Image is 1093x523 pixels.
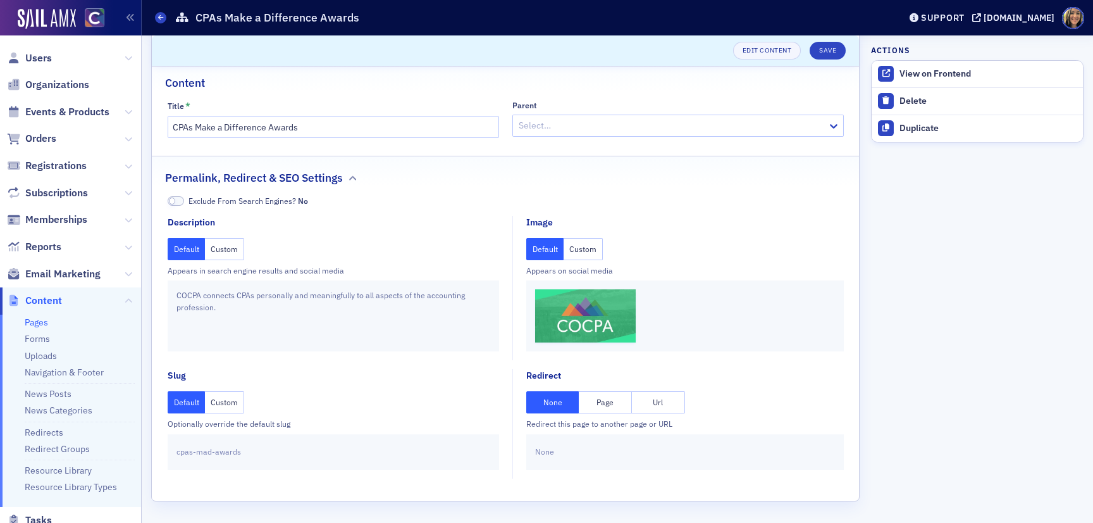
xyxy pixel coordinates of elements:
div: Parent [512,101,537,110]
button: Page [579,391,632,413]
button: Custom [205,238,244,260]
a: Events & Products [7,105,109,119]
img: SailAMX [85,8,104,28]
span: Users [25,51,52,65]
abbr: This field is required [185,101,190,112]
div: COCPA connects CPAs personally and meaningfully to all aspects of the accounting profession. [168,280,499,351]
button: Default [168,391,206,413]
span: Memberships [25,213,87,227]
span: Subscriptions [25,186,88,200]
button: [DOMAIN_NAME] [972,13,1059,22]
div: Title [168,101,184,111]
h2: Content [165,75,205,91]
div: Optionally override the default slug [168,418,499,429]
span: Email Marketing [25,267,101,281]
a: Orders [7,132,56,146]
span: No [298,196,308,206]
div: Appears on social media [526,265,844,276]
div: Delete [899,96,1077,107]
button: Delete [872,88,1083,115]
button: None [526,391,579,413]
a: Redirects [25,427,63,438]
a: Forms [25,333,50,344]
span: cpas-mad-awards [176,446,241,457]
a: Uploads [25,350,57,362]
div: Duplicate [899,123,1077,134]
span: Events & Products [25,105,109,119]
a: Users [7,51,52,65]
a: Organizations [7,78,89,92]
a: View on Frontend [872,61,1083,87]
a: Content [7,294,62,308]
h2: Permalink, Redirect & SEO Settings [165,170,343,186]
a: Pages [25,317,48,328]
a: View Homepage [76,8,104,30]
button: Custom [205,391,244,413]
div: Image [526,216,553,229]
a: Registrations [7,159,87,173]
a: Reports [7,240,61,254]
button: Default [526,238,564,260]
h4: Actions [871,44,910,56]
span: No [168,196,184,206]
span: Profile [1062,7,1084,29]
button: Duplicate [872,115,1083,142]
span: Orders [25,132,56,146]
div: None [526,434,844,470]
a: Subscriptions [7,186,88,200]
button: Url [632,391,685,413]
span: Reports [25,240,61,254]
img: SailAMX [18,9,76,29]
div: Description [168,216,215,229]
span: Organizations [25,78,89,92]
a: News Posts [25,388,71,400]
a: Edit Content [733,42,801,60]
a: Resource Library [25,465,92,476]
div: View on Frontend [899,68,1077,80]
div: [DOMAIN_NAME] [984,12,1054,23]
a: Memberships [7,213,87,227]
span: Content [25,294,62,308]
div: Redirect [526,369,561,382]
button: Custom [564,238,603,260]
div: Slug [168,369,186,382]
div: Support [921,12,965,23]
a: Redirect Groups [25,443,90,455]
button: Save [810,42,846,60]
a: Navigation & Footer [25,367,104,378]
div: Redirect this page to another page or URL [526,418,844,429]
a: Resource Library Types [25,481,117,493]
span: Registrations [25,159,87,173]
a: Email Marketing [7,267,101,281]
button: Default [168,238,206,260]
h1: CPAs Make a Difference Awards [195,10,359,25]
a: News Categories [25,405,92,416]
span: Exclude From Search Engines? [188,195,308,206]
div: Appears in search engine results and social media [168,265,499,276]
